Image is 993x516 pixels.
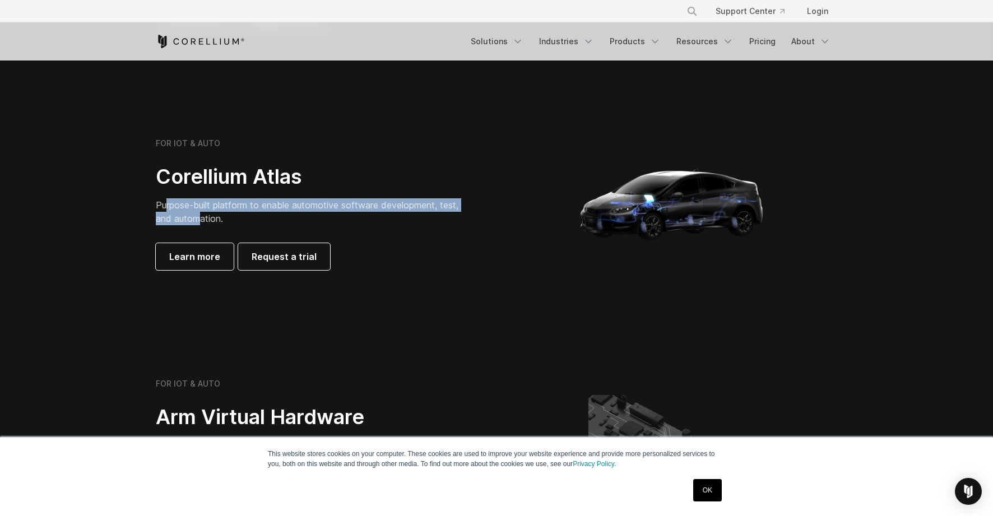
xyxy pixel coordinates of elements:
[464,31,837,52] div: Navigation Menu
[169,250,220,263] span: Learn more
[955,478,982,505] div: Open Intercom Messenger
[573,460,616,468] a: Privacy Policy.
[156,138,220,148] h6: FOR IOT & AUTO
[743,31,782,52] a: Pricing
[693,479,722,501] a: OK
[156,35,245,48] a: Corellium Home
[156,379,220,389] h6: FOR IOT & AUTO
[670,31,740,52] a: Resources
[156,164,470,189] h2: Corellium Atlas
[156,243,234,270] a: Learn more
[798,1,837,21] a: Login
[268,449,725,469] p: This website stores cookies on your computer. These cookies are used to improve your website expe...
[156,199,458,224] span: Purpose-built platform to enable automotive software development, test, and automation.
[464,31,530,52] a: Solutions
[156,405,470,430] h2: Arm Virtual Hardware
[603,31,667,52] a: Products
[682,1,702,21] button: Search
[532,31,601,52] a: Industries
[252,250,317,263] span: Request a trial
[673,1,837,21] div: Navigation Menu
[707,1,794,21] a: Support Center
[785,31,837,52] a: About
[238,243,330,270] a: Request a trial
[560,92,785,316] img: Corellium_Hero_Atlas_alt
